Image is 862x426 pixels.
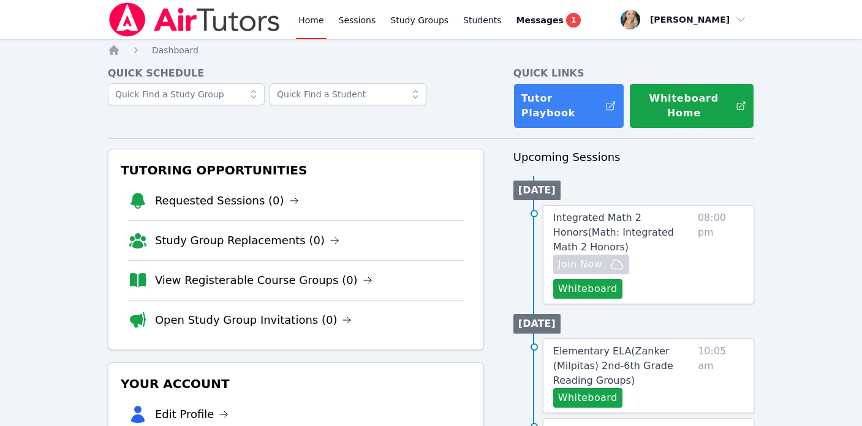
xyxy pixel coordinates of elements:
[553,344,693,388] a: Elementary ELA(Zanker (Milpitas) 2nd-6th Grade Reading Groups)
[108,44,754,56] nav: Breadcrumb
[155,232,339,249] a: Study Group Replacements (0)
[558,257,602,272] span: Join Now
[553,345,673,386] span: Elementary ELA ( Zanker (Milpitas) 2nd-6th Grade Reading Groups )
[108,66,484,81] h4: Quick Schedule
[698,344,744,408] span: 10:05 am
[553,211,693,255] a: Integrated Math 2 Honors(Math: Integrated Math 2 Honors)
[553,279,622,299] button: Whiteboard
[108,83,265,105] input: Quick Find a Study Group
[513,83,624,129] a: Tutor Playbook
[553,255,629,274] button: Join Now
[155,312,352,329] a: Open Study Group Invitations (0)
[513,66,754,81] h4: Quick Links
[155,406,229,423] a: Edit Profile
[155,192,299,209] a: Requested Sessions (0)
[118,373,474,395] h3: Your Account
[155,272,372,289] a: View Registerable Course Groups (0)
[152,44,198,56] a: Dashboard
[566,13,581,28] span: 1
[152,45,198,55] span: Dashboard
[513,181,561,200] li: [DATE]
[118,159,474,181] h3: Tutoring Opportunities
[629,83,754,129] button: Whiteboard Home
[270,83,426,105] input: Quick Find a Student
[513,149,754,166] h3: Upcoming Sessions
[513,314,561,334] li: [DATE]
[553,388,622,408] button: Whiteboard
[108,2,281,37] img: Air Tutors
[516,14,564,26] span: Messages
[553,212,674,253] span: Integrated Math 2 Honors ( Math: Integrated Math 2 Honors )
[698,211,744,299] span: 08:00 pm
